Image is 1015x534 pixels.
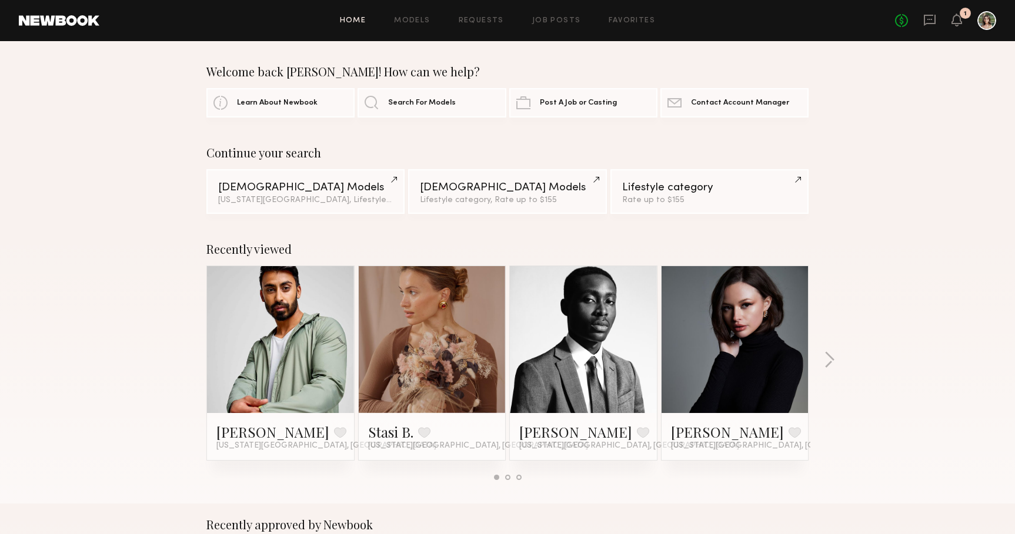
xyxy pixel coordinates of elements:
div: [DEMOGRAPHIC_DATA] Models [218,182,393,193]
a: Stasi B. [368,422,413,441]
span: [US_STATE][GEOGRAPHIC_DATA], [GEOGRAPHIC_DATA] [671,441,891,451]
span: [US_STATE][GEOGRAPHIC_DATA], [GEOGRAPHIC_DATA] [368,441,588,451]
span: [US_STATE][GEOGRAPHIC_DATA], [GEOGRAPHIC_DATA] [519,441,739,451]
a: Post A Job or Casting [509,88,657,117]
span: [US_STATE][GEOGRAPHIC_DATA], [GEOGRAPHIC_DATA] [216,441,436,451]
a: [DEMOGRAPHIC_DATA] ModelsLifestyle category, Rate up to $155 [408,169,606,214]
a: Learn About Newbook [206,88,355,117]
div: Rate up to $155 [622,196,797,204]
a: Favorites [609,17,655,25]
span: Search For Models [388,99,456,107]
div: Lifestyle category, Rate up to $155 [420,196,595,204]
a: [PERSON_NAME] [519,422,632,441]
div: [US_STATE][GEOGRAPHIC_DATA], Lifestyle category [218,196,393,204]
div: Recently viewed [206,242,809,256]
a: Home [340,17,366,25]
div: Continue your search [206,146,809,160]
a: Requests [459,17,504,25]
a: [DEMOGRAPHIC_DATA] Models[US_STATE][GEOGRAPHIC_DATA], Lifestyle category [206,169,405,214]
span: Contact Account Manager [691,99,789,107]
a: Search For Models [358,88,506,117]
div: 1 [964,11,967,17]
div: Lifestyle category [622,182,797,193]
a: Lifestyle categoryRate up to $155 [610,169,809,214]
a: Models [394,17,430,25]
div: [DEMOGRAPHIC_DATA] Models [420,182,595,193]
span: Post A Job or Casting [540,99,617,107]
div: Welcome back [PERSON_NAME]! How can we help? [206,65,809,79]
a: [PERSON_NAME] [671,422,784,441]
a: Contact Account Manager [660,88,809,117]
div: Recently approved by Newbook [206,518,809,532]
a: [PERSON_NAME] [216,422,329,441]
a: Job Posts [532,17,581,25]
span: Learn About Newbook [237,99,318,107]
